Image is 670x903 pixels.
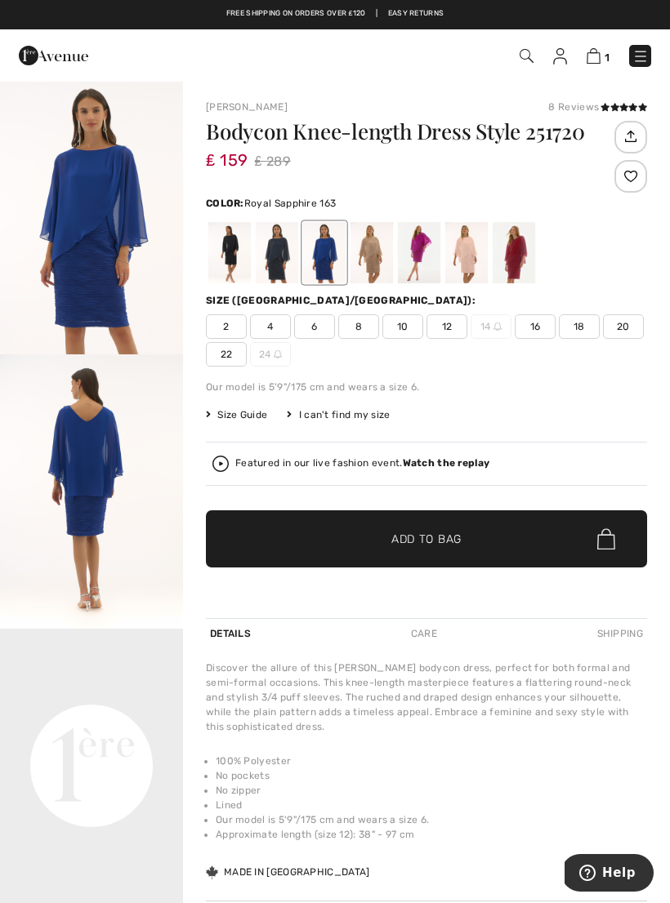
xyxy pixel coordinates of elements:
[206,293,479,308] div: Size ([GEOGRAPHIC_DATA]/[GEOGRAPHIC_DATA]):
[617,122,644,150] img: Share
[294,314,335,339] span: 6
[216,768,647,783] li: No pockets
[19,47,88,62] a: 1ère Avenue
[250,314,291,339] span: 4
[206,407,267,422] span: Size Guide
[303,222,346,283] div: Royal Sapphire 163
[255,149,291,174] span: ₤ 289
[206,198,244,209] span: Color:
[206,661,647,734] div: Discover the allure of this [PERSON_NAME] bodycon dress, perfect for both formal and semi-formal ...
[427,314,467,339] span: 12
[216,783,647,798] li: No zipper
[471,314,511,339] span: 14
[605,51,610,64] span: 1
[206,380,647,394] div: Our model is 5'9"/175 cm and wears a size 6.
[206,619,255,648] div: Details
[587,46,610,65] a: 1
[391,531,462,548] span: Add to Bag
[398,222,440,283] div: Purple orchid
[208,222,251,283] div: Black
[559,314,600,339] span: 18
[206,101,288,113] a: [PERSON_NAME]
[206,865,370,879] div: Made in [GEOGRAPHIC_DATA]
[632,48,649,64] img: Menu
[603,314,644,339] span: 20
[494,322,502,331] img: ring-m.svg
[256,222,298,283] div: Midnight Blue
[216,798,647,812] li: Lined
[445,222,488,283] div: Quartz
[212,456,229,472] img: Watch the replay
[216,827,647,842] li: Approximate length (size 12): 38" - 97 cm
[244,198,336,209] span: Royal Sapphire 163
[216,812,647,827] li: Our model is 5'9"/175 cm and wears a size 6.
[206,510,647,567] button: Add to Bag
[287,407,390,422] div: I can't find my size
[382,314,423,339] span: 10
[206,134,248,170] span: ₤ 159
[226,8,366,20] a: Free shipping on orders over ₤120
[520,49,534,63] img: Search
[565,854,654,895] iframe: Opens a widget where you can find more information
[587,48,601,64] img: Shopping Bag
[206,314,247,339] span: 2
[593,619,647,648] div: Shipping
[388,8,444,20] a: Easy Returns
[597,528,615,549] img: Bag.svg
[376,8,377,20] span: |
[548,100,647,114] div: 8 Reviews
[206,342,247,367] span: 22
[19,39,88,72] img: 1ère Avenue
[351,222,393,283] div: Sand
[493,222,535,283] div: Merlot
[216,754,647,768] li: 100% Polyester
[235,458,489,469] div: Featured in our live fashion event.
[403,457,490,469] strong: Watch the replay
[515,314,556,339] span: 16
[206,121,610,142] h1: Bodycon Knee-length Dress Style 251720
[338,314,379,339] span: 8
[407,619,441,648] div: Care
[553,48,567,64] img: My Info
[250,342,291,367] span: 24
[274,350,282,358] img: ring-m.svg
